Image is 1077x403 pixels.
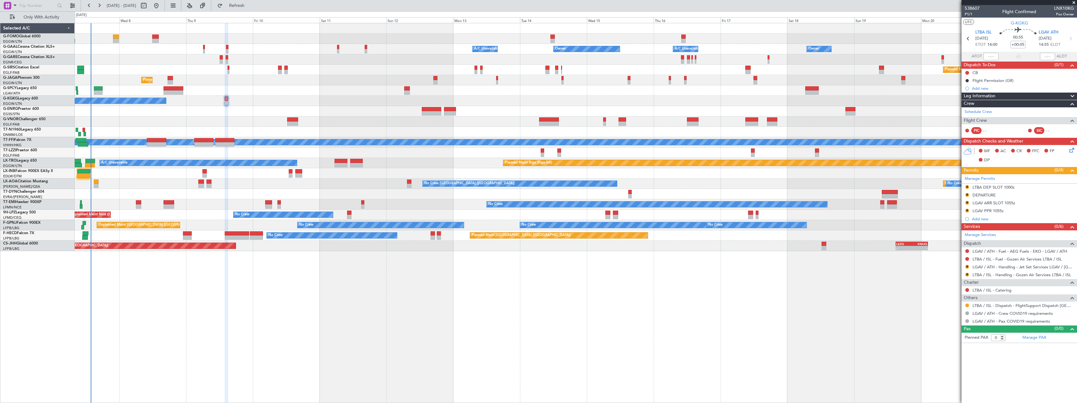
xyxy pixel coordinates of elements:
[896,246,912,250] div: -
[3,169,53,173] a: LX-INBFalcon 900EX EASy II
[3,221,17,225] span: F-GPNJ
[76,13,87,18] div: [DATE]
[3,231,34,235] a: F-HECDFalcon 7X
[3,117,19,121] span: G-VNOR
[107,3,136,8] span: [DATE] - [DATE]
[52,17,119,23] div: Tue 7
[921,17,988,23] div: Mon 20
[1032,148,1039,154] span: FFC
[3,231,17,235] span: F-HECD
[16,15,66,19] span: Only With Activity
[143,75,242,85] div: Planned Maint [GEOGRAPHIC_DATA] ([GEOGRAPHIC_DATA])
[7,12,68,22] button: Only With Activity
[3,55,55,59] a: G-GARECessna Citation XLS+
[973,70,978,75] div: CB
[3,35,19,38] span: G-FOMO
[3,169,15,173] span: LX-INB
[654,17,721,23] div: Thu 16
[3,97,18,100] span: G-KGKG
[3,159,17,163] span: LX-TRO
[973,249,1067,254] a: LGAV / ATH - Fuel - AEG Fuels - EKO - LGAV / ATH
[973,303,1074,308] a: LTBA / ISL - Dispatch - FlightSupport Dispatch [GEOGRAPHIC_DATA]
[3,180,48,183] a: LX-AOACitation Mustang
[973,78,1014,83] div: Flight Permission (GR)
[3,211,16,214] span: 9H-LPZ
[3,215,21,220] a: LFMD/CEQ
[975,42,986,48] span: ETOT
[964,100,974,107] span: Crew
[1016,148,1022,154] span: CR
[3,86,37,90] a: G-SPCYLegacy 650
[1013,35,1023,41] span: 00:55
[3,190,17,194] span: T7-DYN
[3,55,18,59] span: G-GARE
[973,208,1004,213] div: LGAV PPR 1055z
[1054,12,1074,17] span: Pos Owner
[973,319,1050,324] a: LGAV / ATH - Pax COVID19 requirements
[964,223,980,230] span: Services
[3,246,19,251] a: LFPB/LBG
[3,242,38,245] a: CS-JHHGlobal 6000
[965,12,980,17] span: P1/1
[3,81,22,85] a: EGGW/LTN
[3,174,22,179] a: EDLW/DTM
[3,236,19,241] a: LFPB/LBG
[964,167,978,174] span: Permits
[983,128,997,133] div: - -
[268,231,283,240] div: No Crew
[488,200,503,209] div: No Crew
[520,17,587,23] div: Tue 14
[320,17,387,23] div: Sat 11
[964,117,987,124] span: Flight Crew
[808,44,819,54] div: Owner
[3,132,23,137] a: DNMM/LOS
[3,122,19,127] a: EGLF/FAB
[3,180,18,183] span: LX-AOA
[99,220,202,230] div: Unplanned Maint [GEOGRAPHIC_DATA] ([GEOGRAPHIC_DATA])
[945,65,1019,74] div: Planned Maint Oxford ([GEOGRAPHIC_DATA])
[3,143,22,148] a: VHHH/HKG
[854,17,921,23] div: Sun 19
[3,211,36,214] a: 9H-LPZLegacy 500
[965,273,969,277] button: R
[973,287,1011,293] a: LTBA / ISL - Catering
[3,66,39,69] a: G-SIRSCitation Excel
[453,17,520,23] div: Mon 13
[3,138,31,142] a: T7-FFIFalcon 7X
[948,179,992,188] div: No Crew Monchengladbach
[1054,5,1074,12] span: LNX10KG
[964,93,995,100] span: Leg Information
[1050,42,1060,48] span: ELDT
[945,179,1005,188] div: Planned Maint [GEOGRAPHIC_DATA]
[965,232,996,238] a: Manage Services
[3,107,39,111] a: G-ENRGPraetor 600
[1039,35,1052,42] span: [DATE]
[3,101,22,106] a: EGGW/LTN
[386,17,453,23] div: Sun 12
[965,109,992,115] a: Schedule Crew
[965,193,969,197] button: R
[1046,128,1060,133] div: - -
[1050,148,1054,154] span: FP
[3,76,18,80] span: G-JAGA
[472,231,571,240] div: Planned Maint [GEOGRAPHIC_DATA] ([GEOGRAPHIC_DATA])
[101,158,127,168] div: A/C Unavailable
[3,76,40,80] a: G-JAGAPhenom 300
[1054,62,1064,68] span: (0/1)
[3,159,37,163] a: LX-TROLegacy 650
[587,17,654,23] div: Wed 15
[1000,148,1006,154] span: AC
[3,91,20,96] a: LGAV/ATH
[3,221,40,225] a: F-GPNJFalcon 900EX
[973,192,996,198] div: DEPARTURE
[3,45,18,49] span: G-GAAL
[3,148,37,152] a: T7-LZZIPraetor 600
[1039,30,1058,36] span: LGAV ATH
[3,60,22,65] a: EGNR/CEG
[1054,167,1064,173] span: (0/4)
[965,265,969,269] button: R
[522,220,536,230] div: No Crew
[787,17,854,23] div: Sat 18
[964,294,978,302] span: Others
[19,1,55,10] input: Trip Number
